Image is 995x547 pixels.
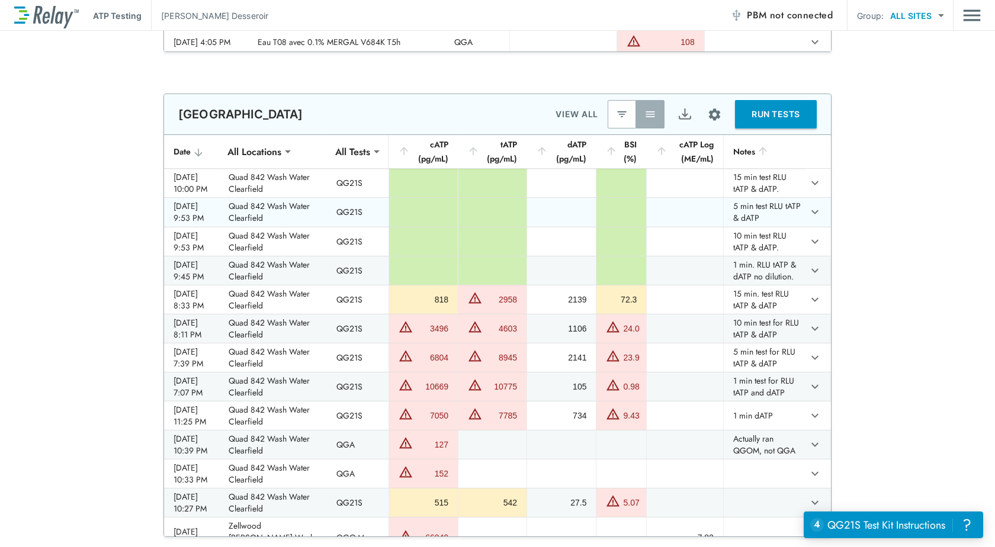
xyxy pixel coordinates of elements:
p: ATP Testing [93,9,142,22]
div: [DATE] 7:39 PM [174,346,210,369]
span: PBM [747,7,833,24]
button: expand row [805,464,825,484]
td: Quad 842 Wash Water Clearfield [219,372,328,401]
button: expand row [805,347,825,368]
td: QG21S [327,372,389,401]
button: PBM not connected [726,4,837,27]
img: Warning [399,407,413,421]
div: [DATE] 9:45 PM [174,259,210,282]
td: QGA [327,430,389,459]
div: 72.3 [606,294,637,305]
img: Warning [606,378,620,392]
img: Warning [468,407,482,421]
td: Quad 842 Wash Water Clearfield [219,401,328,430]
td: Quad 842 Wash Water Clearfield [219,343,328,372]
img: Warning [606,320,620,334]
button: expand row [805,377,825,397]
img: View All [644,108,656,120]
button: expand row [805,493,825,513]
div: 10669 [416,381,448,392]
p: [PERSON_NAME] Desseroir [161,9,268,22]
div: 152 [416,468,448,480]
button: RUN TESTS [735,100,817,128]
div: 8945 [485,352,517,363]
td: Quad 842 Wash Water Clearfield [219,227,328,256]
div: [DATE] 10:39 PM [174,433,210,456]
img: Settings Icon [707,107,722,122]
div: 6804 [416,352,448,363]
img: Warning [627,34,641,48]
button: expand row [805,435,825,455]
img: Export Icon [678,107,692,122]
td: Quad 842 Wash Water Clearfield [219,256,328,285]
div: All Tests [327,140,378,163]
td: QG21S [327,488,389,517]
td: Quad 842 Wash Water Clearfield [219,430,328,459]
img: Warning [399,529,413,543]
img: Warning [468,320,482,334]
div: [DATE] 11:25 PM [174,404,210,427]
p: Group: [857,9,884,22]
td: QG21S [327,343,389,372]
td: Quad 842 Wash Water Clearfield [219,169,328,197]
td: 10 min test RLU tATP & dATP. [723,227,805,256]
img: Warning [606,349,620,363]
img: Warning [606,494,620,508]
button: expand row [805,260,825,281]
div: 24.0 [623,323,639,334]
img: Warning [468,378,482,392]
div: 66040 [416,532,448,543]
div: 3496 [416,323,448,334]
div: [DATE] 10:27 PM [174,491,210,514]
div: 818 [399,294,448,305]
button: Main menu [963,4,981,27]
td: QG21S [327,401,389,430]
td: 1 min. RLU tATP & dATP no dilution. [723,256,805,285]
div: [DATE] 10:00 PM [174,171,210,195]
div: 734 [537,410,586,421]
td: QG21S [327,285,389,314]
div: cATP Log (ME/mL) [656,137,714,166]
td: QG21S [327,256,389,285]
img: Warning [399,378,413,392]
img: Offline Icon [730,9,742,21]
td: 5 min test RLU tATP & dATP [723,198,805,226]
span: not connected [770,8,833,22]
td: Quad 842 Wash Water Clearfield [219,459,328,488]
div: 4603 [485,323,517,334]
button: Site setup [699,99,730,130]
div: 108 [644,36,695,48]
div: dATP (pg/mL) [536,137,586,166]
div: 127 [416,439,448,451]
td: QG21S [327,314,389,343]
td: 15 min test RLU tATP & dATP. [723,169,805,197]
p: [GEOGRAPHIC_DATA] [178,107,303,121]
div: 7050 [416,410,448,421]
div: Notes [733,144,795,159]
img: Warning [399,349,413,363]
img: Warning [399,320,413,334]
div: [DATE] 10:33 PM [174,462,210,485]
div: 7785 [485,410,517,421]
iframe: Resource center [804,511,983,538]
img: Warning [606,407,620,421]
div: 27.5 [537,497,586,509]
td: 1 min dATP [723,401,805,430]
div: BSI (%) [605,137,637,166]
td: QGA [327,459,389,488]
img: Drawer Icon [963,4,981,27]
button: Export [670,100,699,128]
div: 105 [537,381,586,392]
div: 10775 [485,381,517,392]
td: 15 min. test RLU tATP & dATP [723,285,805,314]
td: QGA [445,28,509,56]
td: QG21S [327,169,389,197]
img: Warning [399,436,413,450]
div: 542 [468,497,517,509]
td: QG21S [327,227,389,256]
button: expand row [805,202,825,222]
img: Warning [468,291,482,305]
td: Quad 842 Wash Water Clearfield [219,198,328,226]
button: expand row [805,32,825,52]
